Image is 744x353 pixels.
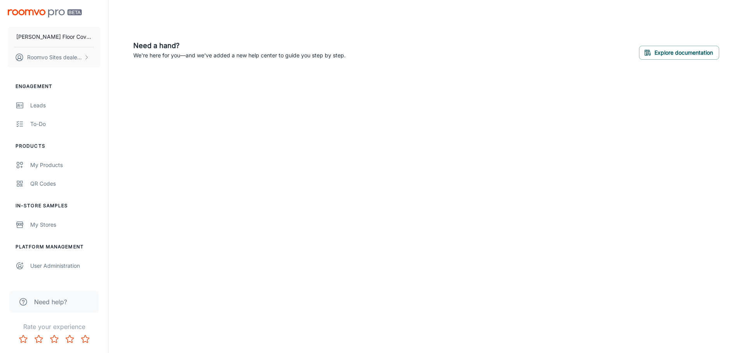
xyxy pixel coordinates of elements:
button: Roomvo Sites dealer last name [8,47,100,67]
button: [PERSON_NAME] Floor Covering [8,27,100,47]
p: Roomvo Sites dealer last name [27,53,82,62]
button: Explore documentation [639,46,719,60]
a: Explore documentation [639,48,719,56]
p: We're here for you—and we've added a new help center to guide you step by step. [133,51,346,60]
h6: Need a hand? [133,40,346,51]
img: Roomvo PRO Beta [8,9,82,17]
p: [PERSON_NAME] Floor Covering [16,33,92,41]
